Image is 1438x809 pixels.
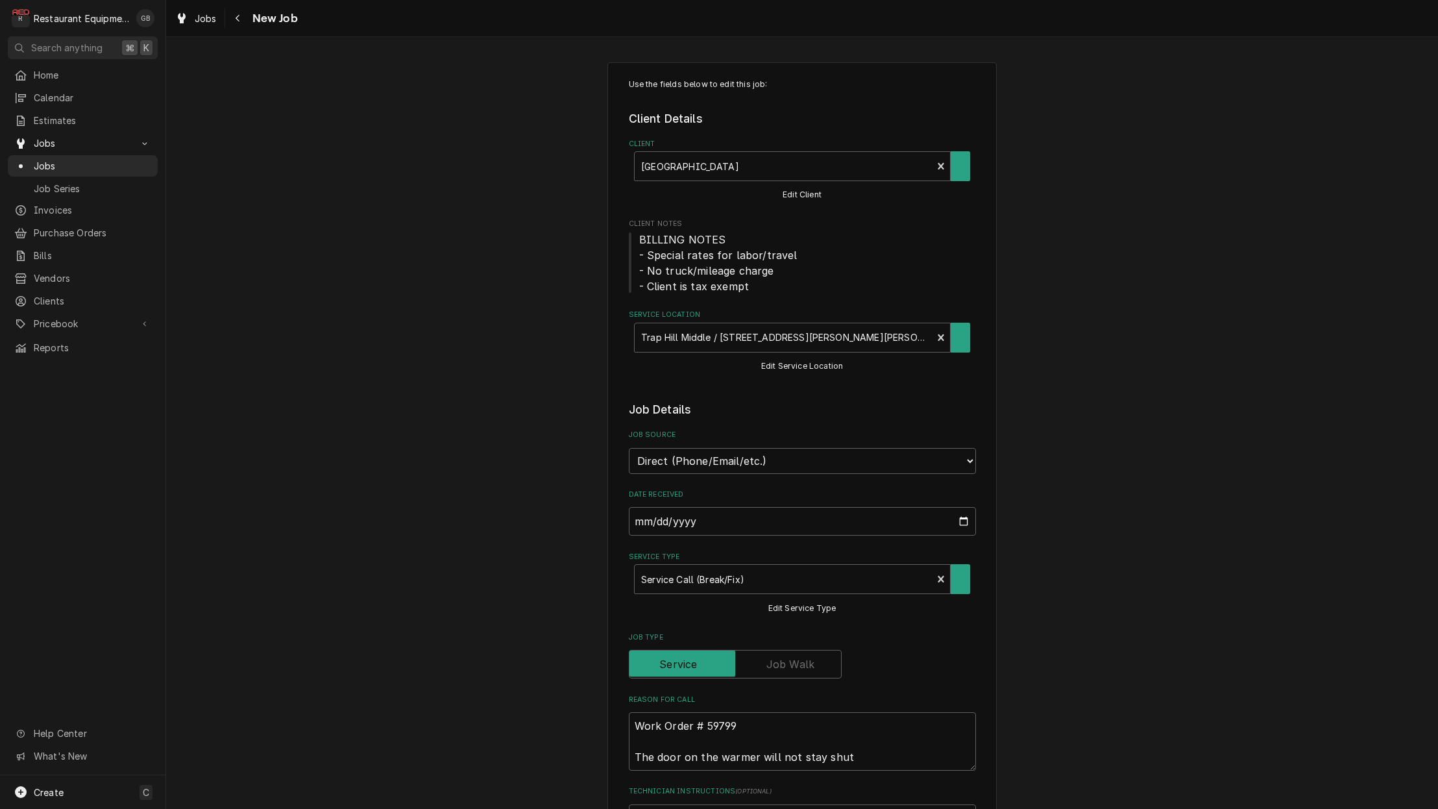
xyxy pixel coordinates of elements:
[629,79,976,90] p: Use the fields below to edit this job:
[629,786,976,797] label: Technician Instructions
[629,507,976,536] input: yyyy-mm-dd
[8,290,158,312] a: Clients
[951,151,970,181] button: Create New Client
[34,294,151,308] span: Clients
[629,552,976,562] label: Service Type
[629,310,976,320] label: Service Location
[8,87,158,108] a: Calendar
[34,136,132,150] span: Jobs
[629,632,976,643] label: Job Type
[951,323,970,353] button: Create New Location
[34,271,151,285] span: Vendors
[629,552,976,616] div: Service Type
[8,132,158,154] a: Go to Jobs
[34,203,151,217] span: Invoices
[629,232,976,294] span: Client Notes
[34,159,151,173] span: Jobs
[34,91,151,105] span: Calendar
[8,64,158,86] a: Home
[143,786,149,799] span: C
[34,749,150,763] span: What's New
[34,249,151,262] span: Bills
[34,114,151,127] span: Estimates
[228,8,249,29] button: Navigate back
[629,695,976,705] label: Reason For Call
[34,182,151,195] span: Job Series
[34,317,132,330] span: Pricebook
[629,490,976,500] label: Date Received
[629,632,976,678] div: Job Type
[8,155,158,177] a: Jobs
[143,41,149,55] span: K
[136,9,154,27] div: Gary Beaver's Avatar
[8,245,158,266] a: Bills
[34,226,151,240] span: Purchase Orders
[12,9,30,27] div: Restaurant Equipment Diagnostics's Avatar
[629,110,976,127] legend: Client Details
[629,310,976,374] div: Service Location
[629,695,976,771] div: Reason For Call
[766,601,838,617] button: Edit Service Type
[629,139,976,149] label: Client
[629,219,976,229] span: Client Notes
[170,8,222,29] a: Jobs
[629,401,976,418] legend: Job Details
[8,313,158,334] a: Go to Pricebook
[8,268,158,289] a: Vendors
[629,712,976,771] textarea: Work Order # 59799 The door on the warmer will not stay shut
[629,139,976,203] div: Client
[34,12,129,25] div: Restaurant Equipment Diagnostics
[8,222,158,243] a: Purchase Orders
[8,36,158,59] button: Search anything⌘K
[629,490,976,536] div: Date Received
[34,787,64,798] span: Create
[8,199,158,221] a: Invoices
[34,727,150,740] span: Help Center
[34,68,151,82] span: Home
[8,178,158,199] a: Job Series
[759,358,846,375] button: Edit Service Location
[195,12,217,25] span: Jobs
[629,219,976,293] div: Client Notes
[136,9,154,27] div: GB
[31,41,103,55] span: Search anything
[629,430,976,473] div: Job Source
[249,10,298,27] span: New Job
[639,233,798,293] span: BILLING NOTES - Special rates for labor/travel - No truck/mileage charge - Client is tax exempt
[125,41,134,55] span: ⌘
[735,788,772,795] span: ( optional )
[8,723,158,744] a: Go to Help Center
[781,187,823,203] button: Edit Client
[951,564,970,594] button: Create New Service
[34,341,151,355] span: Reports
[629,430,976,440] label: Job Source
[12,9,30,27] div: R
[8,745,158,767] a: Go to What's New
[8,337,158,358] a: Reports
[8,110,158,131] a: Estimates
